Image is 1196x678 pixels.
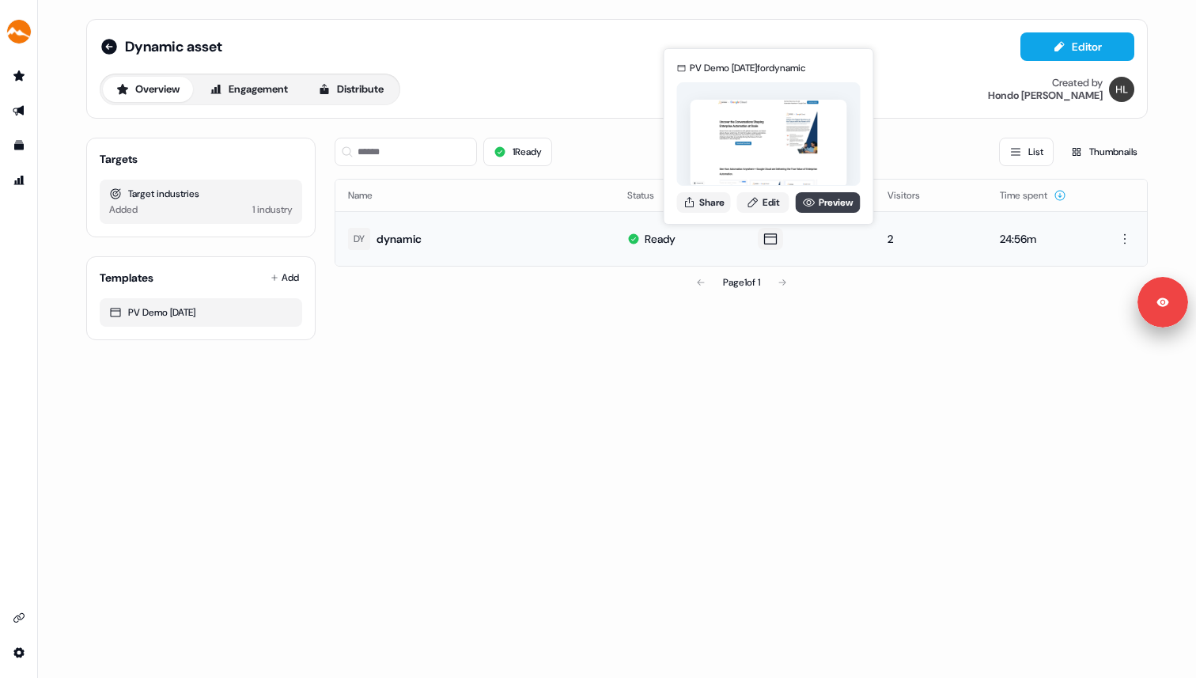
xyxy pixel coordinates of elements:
a: Go to attribution [6,168,32,193]
div: Hondo [PERSON_NAME] [988,89,1103,102]
button: Editor [1020,32,1134,61]
div: PV Demo [DATE] [109,305,293,320]
div: Page 1 of 1 [723,275,760,290]
div: PV Demo [DATE] for dynamic [690,60,806,76]
div: 1 industry [252,202,293,218]
a: Edit [737,192,789,213]
img: Hondo [1109,77,1134,102]
div: 2 [888,231,974,247]
button: Status [627,181,673,210]
a: Go to prospects [6,63,32,89]
button: Share [677,192,731,213]
div: 24:56m [1000,231,1082,247]
button: Name [348,181,392,210]
button: 1Ready [483,138,552,166]
div: dynamic [377,231,422,247]
div: Ready [645,231,676,247]
button: Thumbnails [1060,138,1148,166]
a: Editor [1020,40,1134,57]
button: Visitors [888,181,939,210]
a: Preview [796,192,861,213]
div: Added [109,202,138,218]
button: List [999,138,1054,166]
div: Target industries [109,186,293,202]
div: DY [354,231,365,247]
button: Distribute [305,77,397,102]
img: asset preview [691,100,847,187]
div: Created by [1052,77,1103,89]
button: Time spent [1000,181,1066,210]
span: Dynamic asset [125,37,222,56]
button: Add [267,267,302,289]
button: Engagement [196,77,301,102]
a: Go to integrations [6,605,32,631]
a: Go to outbound experience [6,98,32,123]
button: Overview [103,77,193,102]
div: Templates [100,270,153,286]
div: Targets [100,151,138,167]
a: Go to templates [6,133,32,158]
a: Go to integrations [6,640,32,665]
